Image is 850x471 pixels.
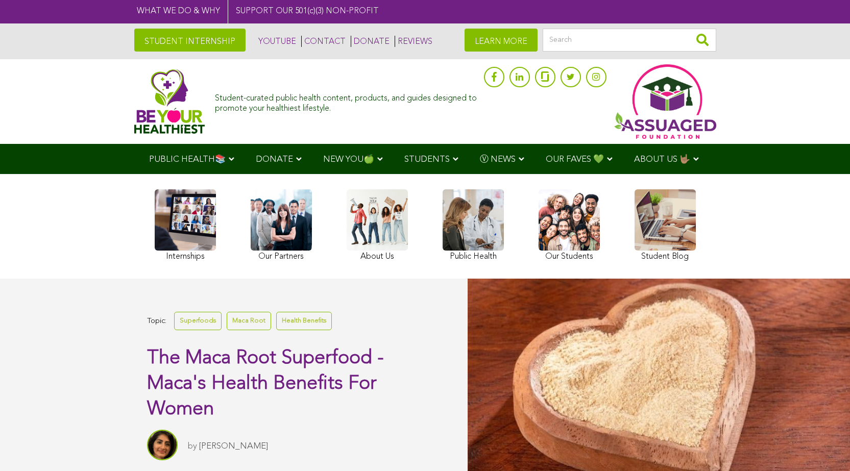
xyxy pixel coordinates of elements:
[199,442,268,451] a: [PERSON_NAME]
[276,312,332,330] a: Health Benefits
[256,155,293,164] span: DONATE
[480,155,516,164] span: Ⓥ NEWS
[546,155,604,164] span: OUR FAVES 💚
[323,155,374,164] span: NEW YOU🍏
[134,69,205,134] img: Assuaged
[149,155,226,164] span: PUBLIC HEALTH📚
[147,430,178,460] img: Sitara Darvish
[404,155,450,164] span: STUDENTS
[799,422,850,471] iframe: Chat Widget
[134,144,716,174] div: Navigation Menu
[188,442,197,451] span: by
[301,36,346,47] a: CONTACT
[134,29,246,52] a: STUDENT INTERNSHIP
[614,64,716,139] img: Assuaged App
[395,36,432,47] a: REVIEWS
[634,155,690,164] span: ABOUT US 🤟🏽
[543,29,716,52] input: Search
[351,36,390,47] a: DONATE
[147,314,166,328] span: Topic:
[215,89,478,113] div: Student-curated public health content, products, and guides designed to promote your healthiest l...
[256,36,296,47] a: YOUTUBE
[174,312,222,330] a: Superfoods
[541,71,548,82] img: glassdoor
[147,349,384,419] span: The Maca Root Superfood - Maca's Health Benefits For Women
[227,312,271,330] a: Maca Root
[465,29,538,52] a: LEARN MORE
